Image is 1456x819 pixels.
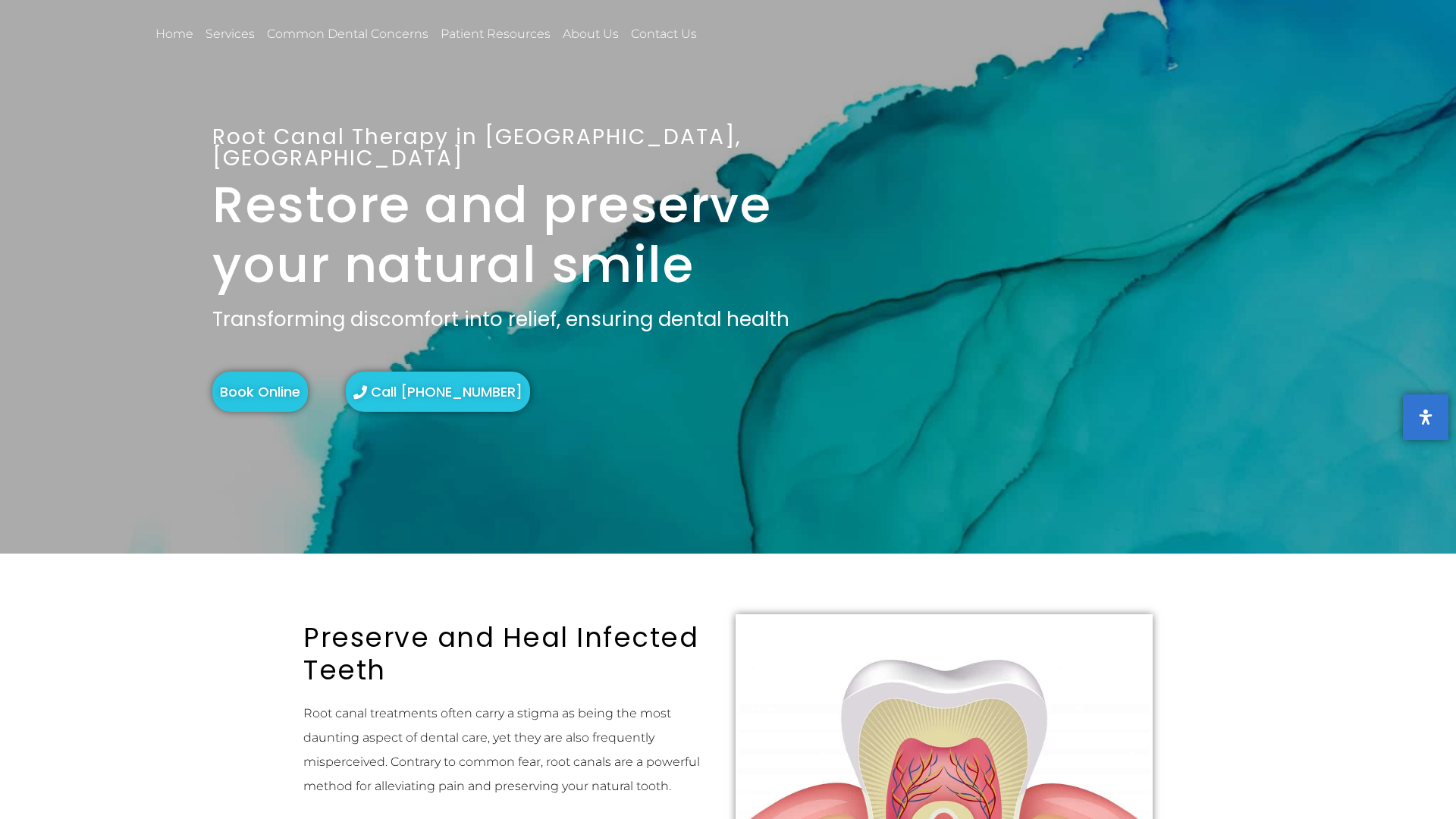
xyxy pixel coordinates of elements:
p: Root canal treatments often carry a stigma as being the most daunting aspect of dental care, yet ... [303,701,720,799]
h1: Root Canal Therapy in [GEOGRAPHIC_DATA], [GEOGRAPHIC_DATA] [212,127,811,169]
a: Home [153,17,196,52]
button: Open Accessibility Panel [1403,394,1448,440]
a: Common Dental Concerns [265,17,431,52]
a: Book Online [212,372,308,412]
nav: Menu [153,17,1002,52]
a: Services [203,17,257,52]
a: Patient Resources [438,17,553,52]
h2: Restore and preserve your natural smile [212,175,811,295]
span: Book Online [220,383,300,400]
a: Contact Us [629,17,699,52]
p: Transforming discomfort into relief, ensuring dental health [212,307,1244,331]
a: Call [PHONE_NUMBER] [346,372,530,412]
a: About Us [560,17,621,52]
span: Call [PHONE_NUMBER] [371,383,522,400]
h2: Preserve and Heal Infected Teeth [303,622,720,686]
